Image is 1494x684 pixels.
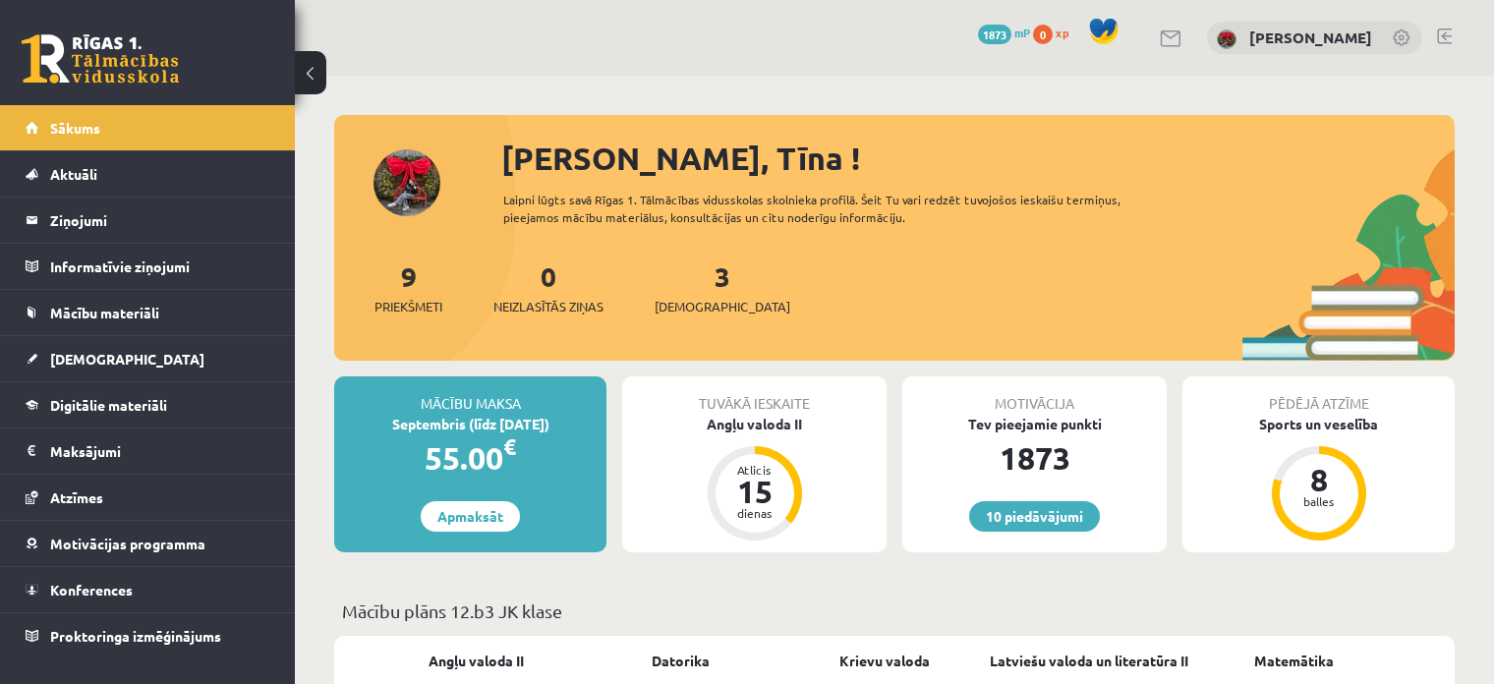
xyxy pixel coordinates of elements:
a: Mācību materiāli [26,290,270,335]
a: Sākums [26,105,270,150]
span: 1873 [978,25,1011,44]
div: Tev pieejamie punkti [902,414,1167,434]
div: 1873 [902,434,1167,482]
span: Mācību materiāli [50,304,159,321]
a: Matemātika [1254,651,1334,671]
div: [PERSON_NAME], Tīna ! [501,135,1455,182]
a: Aktuāli [26,151,270,197]
a: 1873 mP [978,25,1030,40]
a: Krievu valoda [839,651,930,671]
div: 55.00 [334,434,606,482]
span: Aktuāli [50,165,97,183]
a: Sports un veselība 8 balles [1182,414,1455,543]
a: 3[DEMOGRAPHIC_DATA] [655,258,790,316]
a: Digitālie materiāli [26,382,270,427]
a: 0Neizlasītās ziņas [493,258,603,316]
a: Maksājumi [26,428,270,474]
span: Sākums [50,119,100,137]
div: Angļu valoda II [622,414,887,434]
img: Tīna Šneidere [1217,29,1236,49]
div: 8 [1290,464,1349,495]
div: Sports un veselība [1182,414,1455,434]
div: dienas [725,507,784,519]
a: Konferences [26,567,270,612]
legend: Ziņojumi [50,198,270,243]
p: Mācību plāns 12.b3 JK klase [342,598,1447,624]
a: [DEMOGRAPHIC_DATA] [26,336,270,381]
a: Motivācijas programma [26,521,270,566]
a: Informatīvie ziņojumi [26,244,270,289]
span: Digitālie materiāli [50,396,167,414]
a: Angļu valoda II Atlicis 15 dienas [622,414,887,543]
div: Tuvākā ieskaite [622,376,887,414]
span: Priekšmeti [374,297,442,316]
span: € [503,432,516,461]
a: Angļu valoda II [429,651,524,671]
a: Datorika [652,651,710,671]
span: Motivācijas programma [50,535,205,552]
div: Laipni lūgts savā Rīgas 1. Tālmācības vidusskolas skolnieka profilā. Šeit Tu vari redzēt tuvojošo... [503,191,1176,226]
span: [DEMOGRAPHIC_DATA] [50,350,204,368]
div: Atlicis [725,464,784,476]
div: Motivācija [902,376,1167,414]
span: 0 [1033,25,1053,44]
span: Neizlasītās ziņas [493,297,603,316]
span: mP [1014,25,1030,40]
span: xp [1056,25,1068,40]
a: Atzīmes [26,475,270,520]
legend: Informatīvie ziņojumi [50,244,270,289]
a: [PERSON_NAME] [1249,28,1372,47]
span: [DEMOGRAPHIC_DATA] [655,297,790,316]
a: Rīgas 1. Tālmācības vidusskola [22,34,179,84]
a: 9Priekšmeti [374,258,442,316]
div: Pēdējā atzīme [1182,376,1455,414]
div: Septembris (līdz [DATE]) [334,414,606,434]
span: Proktoringa izmēģinājums [50,627,221,645]
span: Atzīmes [50,488,103,506]
a: Proktoringa izmēģinājums [26,613,270,658]
a: 0 xp [1033,25,1078,40]
legend: Maksājumi [50,428,270,474]
a: Ziņojumi [26,198,270,243]
a: 10 piedāvājumi [969,501,1100,532]
a: Latviešu valoda un literatūra II [990,651,1188,671]
div: Mācību maksa [334,376,606,414]
div: balles [1290,495,1349,507]
div: 15 [725,476,784,507]
a: Apmaksāt [421,501,520,532]
span: Konferences [50,581,133,598]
